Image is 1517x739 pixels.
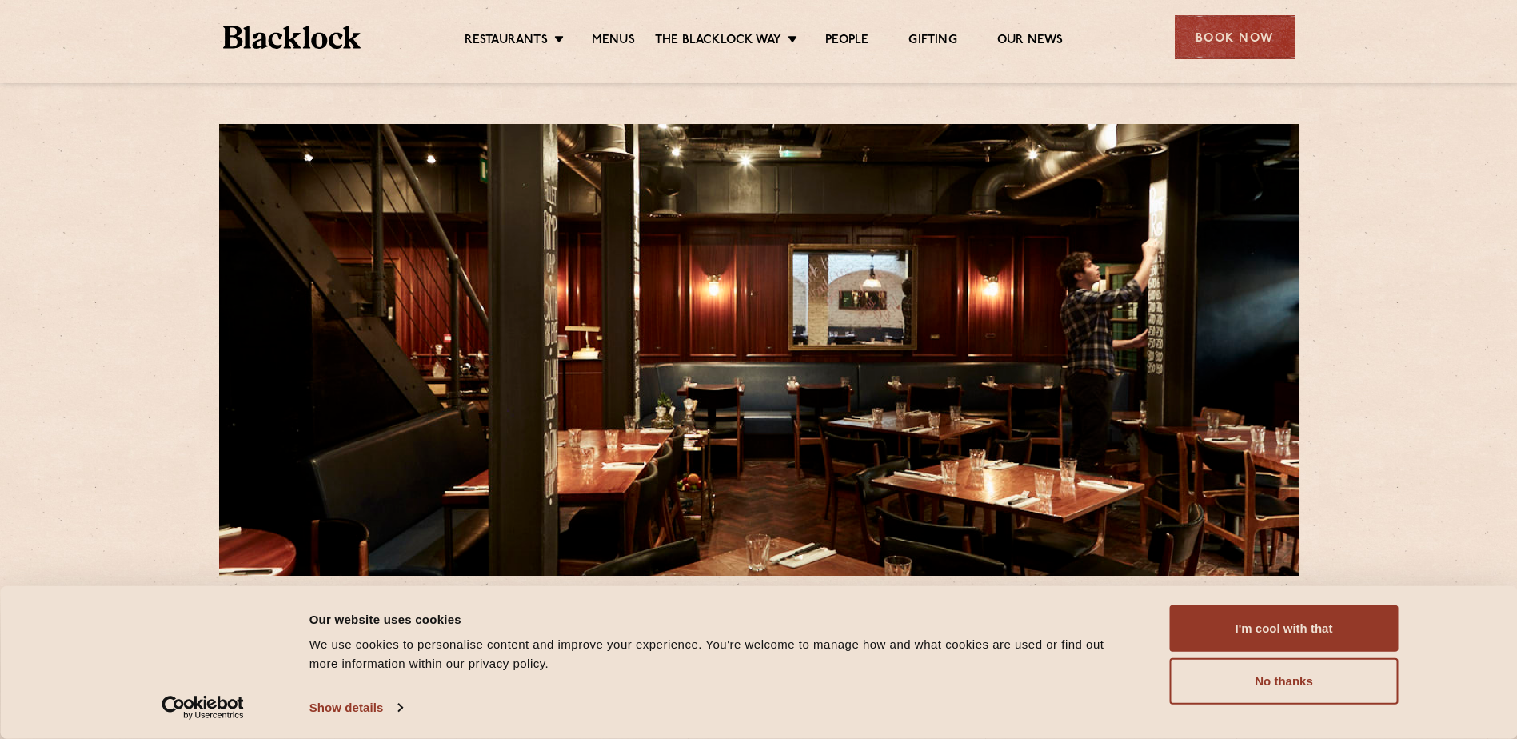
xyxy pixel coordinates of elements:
button: No thanks [1170,658,1399,705]
a: People [825,33,868,50]
a: Usercentrics Cookiebot - opens in a new window [133,696,273,720]
div: Our website uses cookies [309,609,1134,629]
a: Restaurants [465,33,548,50]
img: BL_Textured_Logo-footer-cropped.svg [223,26,361,49]
a: Our News [997,33,1064,50]
button: I'm cool with that [1170,605,1399,652]
a: Show details [309,696,402,720]
div: Book Now [1175,15,1295,59]
a: Gifting [908,33,956,50]
div: We use cookies to personalise content and improve your experience. You're welcome to manage how a... [309,635,1134,673]
a: The Blacklock Way [655,33,781,50]
a: Menus [592,33,635,50]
